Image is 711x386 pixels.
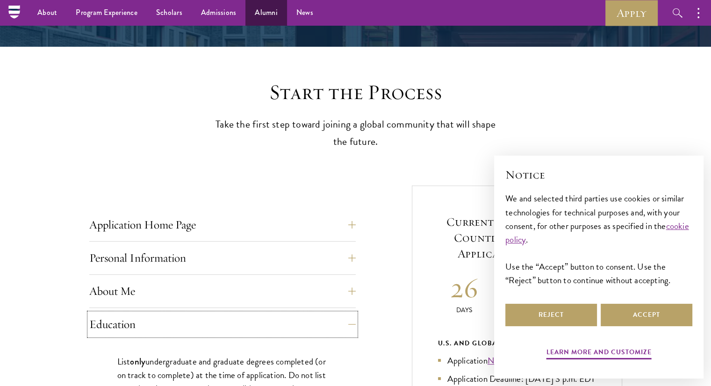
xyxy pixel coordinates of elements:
strong: only [130,355,145,368]
div: U.S. and Global Applicants [438,337,596,349]
button: Personal Information [89,247,356,269]
button: Learn more and customize [546,346,652,361]
li: Application [438,354,596,367]
div: We and selected third parties use cookies or similar technologies for technical purposes and, wit... [505,192,692,286]
button: About Me [89,280,356,302]
button: Application Home Page [89,214,356,236]
button: Reject [505,304,597,326]
h2: Start the Process [211,79,501,106]
p: Take the first step toward joining a global community that will shape the future. [211,116,501,150]
button: Accept [601,304,692,326]
a: cookie policy [505,219,689,246]
h2: 26 [438,270,491,305]
li: Application Deadline: [DATE] 3 p.m. EDT [438,372,596,386]
h5: Current Selection Cycle: Countdown to [DATE] Application Deadline [438,214,596,262]
h2: Notice [505,167,692,183]
p: Days [438,305,491,315]
button: Education [89,313,356,336]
